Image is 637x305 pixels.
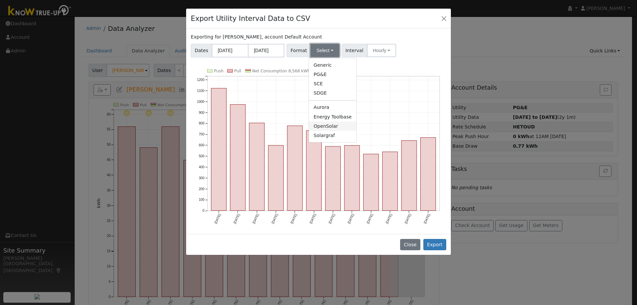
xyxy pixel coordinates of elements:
[199,198,204,201] text: 100
[344,145,360,210] rect: onclick=""
[197,89,205,93] text: 1100
[423,213,431,224] text: [DATE]
[230,105,246,211] rect: onclick=""
[325,146,341,210] rect: onclick=""
[199,165,204,169] text: 400
[211,88,227,211] rect: onclick=""
[199,121,204,125] text: 800
[401,140,417,210] rect: onclick=""
[439,14,449,23] button: Close
[309,79,356,89] a: SCE
[271,213,278,224] text: [DATE]
[287,126,303,211] rect: onclick=""
[203,209,205,212] text: 0
[199,187,204,191] text: 200
[347,213,355,224] text: [DATE]
[309,103,356,112] a: Aurora
[191,13,310,24] h4: Export Utility Interval Data to CSV
[363,154,379,210] rect: onclick=""
[191,44,212,57] span: Dates
[199,143,204,147] text: 600
[197,100,205,104] text: 1000
[199,111,204,114] text: 900
[287,44,311,57] span: Format
[328,213,335,224] text: [DATE]
[233,213,241,224] text: [DATE]
[306,130,321,210] rect: onclick=""
[214,213,221,224] text: [DATE]
[367,44,396,57] button: Hourly
[197,78,205,82] text: 1200
[385,213,392,224] text: [DATE]
[234,69,241,73] text: Pull
[309,89,356,98] a: SDGE
[383,152,398,210] rect: onclick=""
[252,213,259,224] text: [DATE]
[199,154,204,158] text: 500
[290,213,298,224] text: [DATE]
[309,70,356,79] a: PG&E
[309,112,356,121] a: Energy Toolbase
[421,137,436,210] rect: onclick=""
[199,132,204,136] text: 700
[249,123,264,210] rect: onclick=""
[199,176,204,180] text: 300
[309,131,356,140] a: Solargraf
[404,213,412,224] text: [DATE]
[214,69,224,73] text: Push
[311,44,339,57] button: Select
[309,60,356,70] a: Generic
[400,239,420,250] button: Close
[268,145,284,211] rect: onclick=""
[191,34,322,40] label: Exporting for [PERSON_NAME], account Default Account
[309,121,356,131] a: OpenSolar
[252,69,310,73] text: Net Consumption 8,568 kWh
[309,213,317,224] text: [DATE]
[342,44,367,57] span: Interval
[423,239,446,250] button: Export
[366,213,374,224] text: [DATE]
